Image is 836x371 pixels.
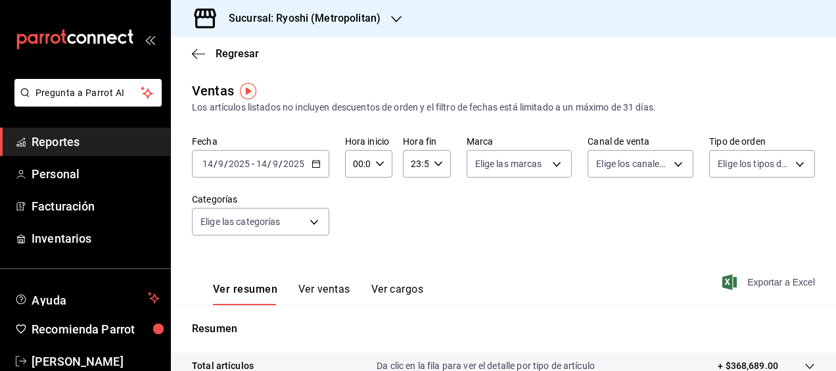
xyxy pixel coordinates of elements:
[35,86,141,100] span: Pregunta a Parrot AI
[32,353,160,370] span: [PERSON_NAME]
[213,283,277,305] button: Ver resumen
[202,159,214,169] input: --
[145,34,155,45] button: open_drawer_menu
[588,137,693,146] label: Canal de venta
[272,159,279,169] input: --
[709,137,815,146] label: Tipo de orden
[192,321,815,337] p: Resumen
[9,95,162,109] a: Pregunta a Parrot AI
[192,195,329,204] label: Categorías
[718,157,791,170] span: Elige los tipos de orden
[345,137,392,146] label: Hora inicio
[216,47,259,60] span: Regresar
[213,283,423,305] div: navigation tabs
[192,81,234,101] div: Ventas
[14,79,162,107] button: Pregunta a Parrot AI
[224,159,228,169] span: /
[218,159,224,169] input: --
[596,157,669,170] span: Elige los canales de venta
[32,197,160,215] span: Facturación
[298,283,350,305] button: Ver ventas
[403,137,450,146] label: Hora fin
[371,283,424,305] button: Ver cargos
[279,159,283,169] span: /
[192,47,259,60] button: Regresar
[725,274,815,290] button: Exportar a Excel
[214,159,218,169] span: /
[192,101,815,114] div: Los artículos listados no incluyen descuentos de orden y el filtro de fechas está limitado a un m...
[218,11,381,26] h3: Sucursal: Ryoshi (Metropolitan)
[32,165,160,183] span: Personal
[267,159,271,169] span: /
[240,83,256,99] img: Tooltip marker
[32,133,160,151] span: Reportes
[256,159,267,169] input: --
[475,157,542,170] span: Elige las marcas
[32,320,160,338] span: Recomienda Parrot
[467,137,572,146] label: Marca
[32,290,143,306] span: Ayuda
[228,159,250,169] input: ----
[283,159,305,169] input: ----
[32,230,160,247] span: Inventarios
[252,159,254,169] span: -
[200,215,281,228] span: Elige las categorías
[192,137,329,146] label: Fecha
